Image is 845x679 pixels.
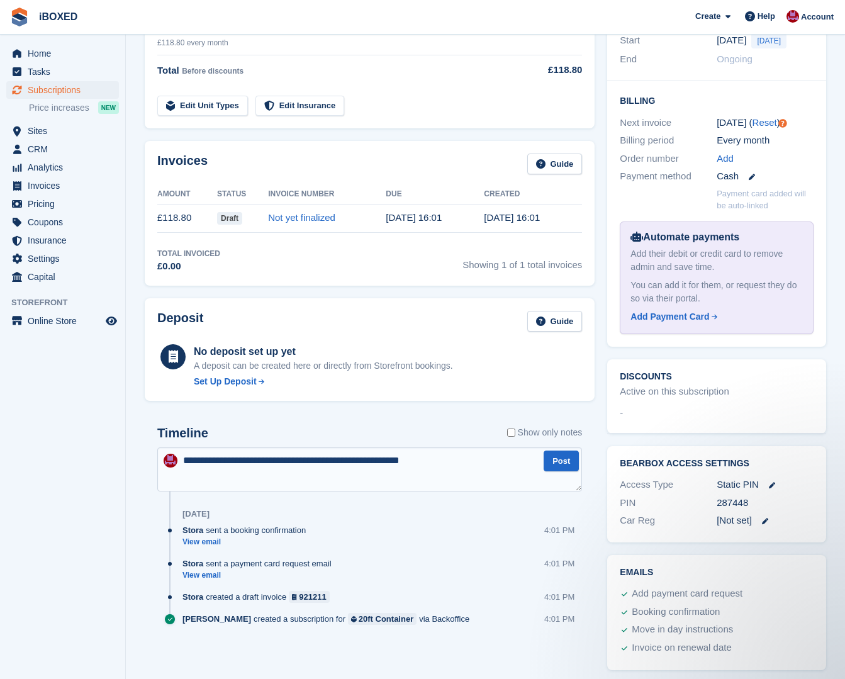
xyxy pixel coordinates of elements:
th: Due [386,184,484,205]
h2: BearBox Access Settings [620,459,814,469]
span: Invoices [28,177,103,194]
span: Pricing [28,195,103,213]
span: Stora [182,591,203,603]
div: Order number [620,152,717,166]
span: Ongoing [717,53,753,64]
th: Invoice Number [268,184,386,205]
a: menu [6,250,119,267]
a: 921211 [289,591,330,603]
div: Payment method [620,169,717,184]
div: 4:01 PM [544,524,574,536]
div: sent a payment card request email [182,558,338,570]
div: Start [620,33,717,48]
img: Amanda Forder [786,10,799,23]
button: Post [544,451,579,471]
span: Analytics [28,159,103,176]
span: Home [28,45,103,62]
span: - [620,406,623,420]
div: Access Type [620,478,717,492]
div: sent a booking confirmation [182,524,312,536]
a: View email [182,537,312,547]
span: Capital [28,268,103,286]
time: 2025-09-25 00:00:00 UTC [717,33,746,48]
div: Total Invoiced [157,248,220,259]
div: [DATE] [182,509,210,519]
span: Stora [182,524,203,536]
td: £118.80 [157,204,217,232]
a: menu [6,268,119,286]
div: Add Payment Card [630,310,709,323]
div: Active on this subscription [620,384,729,399]
a: Guide [527,311,583,332]
div: End [620,52,717,67]
div: Booking confirmation [632,605,720,620]
div: You can add it for them, or request they do so via their portal. [630,279,803,305]
a: Price increases NEW [29,101,119,115]
span: Price increases [29,102,89,114]
label: Show only notes [507,426,583,439]
a: menu [6,140,119,158]
span: Create [695,10,720,23]
a: Add [717,152,734,166]
div: £118.80 [517,63,582,77]
div: PIN [620,496,717,510]
div: 20ft Container [359,613,413,625]
time: 2025-09-25 15:01:16 UTC [484,212,540,223]
div: Every month [717,133,814,148]
div: Invoice on renewal date [632,641,731,656]
a: menu [6,45,119,62]
a: View email [182,570,338,581]
a: menu [6,312,119,330]
div: 4:01 PM [544,558,574,570]
span: Stora [182,558,203,570]
a: menu [6,177,119,194]
h2: Billing [620,94,814,106]
h2: Discounts [620,372,814,382]
a: menu [6,122,119,140]
a: menu [6,213,119,231]
a: menu [6,63,119,81]
div: Static PIN [717,478,814,492]
a: menu [6,232,119,249]
img: stora-icon-8386f47178a22dfd0bd8f6a31ec36ba5ce8667c1dd55bd0f319d3a0aa187defe.svg [10,8,29,26]
div: 921211 [299,591,326,603]
h2: Timeline [157,426,208,441]
div: Cash [717,169,814,184]
div: No deposit set up yet [194,344,453,359]
div: [DATE] ( ) [717,116,814,130]
span: Insurance [28,232,103,249]
input: Show only notes [507,426,515,439]
div: Automate payments [630,230,803,245]
span: Settings [28,250,103,267]
a: Add Payment Card [630,310,798,323]
div: 4:01 PM [544,613,574,625]
td: £118.80 [517,15,582,55]
h2: Deposit [157,311,203,332]
a: Edit Unit Types [157,96,248,116]
time: 2025-09-26 15:01:15 UTC [386,212,442,223]
div: Add their debit or credit card to remove admin and save time. [630,247,803,274]
a: Not yet finalized [268,212,335,223]
div: Add payment card request [632,586,742,602]
span: [DATE] [751,33,786,48]
span: [PERSON_NAME] [182,613,251,625]
span: Help [758,10,775,23]
p: A deposit can be created here or directly from Storefront bookings. [194,359,453,373]
a: Guide [527,154,583,174]
h2: Invoices [157,154,208,174]
a: iBOXED [34,6,82,27]
a: menu [6,195,119,213]
a: menu [6,159,119,176]
div: £118.80 every month [157,37,517,48]
div: Set Up Deposit [194,375,257,388]
div: £0.00 [157,259,220,274]
a: menu [6,81,119,99]
th: Created [484,184,582,205]
span: Storefront [11,296,125,309]
div: 287448 [717,496,814,510]
div: 4:01 PM [544,591,574,603]
span: CRM [28,140,103,158]
span: Coupons [28,213,103,231]
th: Status [217,184,268,205]
a: Preview store [104,313,119,328]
